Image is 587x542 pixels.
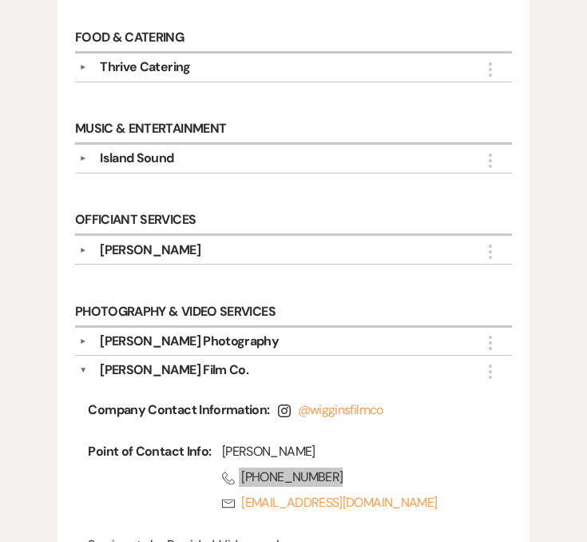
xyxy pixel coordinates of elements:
[100,361,248,380] div: [PERSON_NAME] Film Co.
[73,155,93,163] button: ▼
[79,361,87,380] button: ▼
[298,401,383,418] a: @wigginsfilmco
[75,116,512,145] h6: Music & Entertainment
[75,24,512,53] h6: Food & Catering
[73,63,93,71] button: ▼
[100,58,190,77] div: Thrive Catering
[100,149,173,168] div: Island Sound
[88,401,269,426] span: Company Contact Information:
[73,337,93,345] button: ▼
[88,442,211,519] span: Point of Contact Info:
[222,468,482,487] a: [PHONE_NUMBER]
[75,207,512,236] h6: Officiant Services
[222,493,482,512] a: [EMAIL_ADDRESS][DOMAIN_NAME]
[100,241,200,260] div: [PERSON_NAME]
[222,442,482,461] div: [PERSON_NAME]
[100,332,279,351] div: [PERSON_NAME] Photography
[73,246,93,254] button: ▼
[75,298,512,327] h6: Photography & Video Services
